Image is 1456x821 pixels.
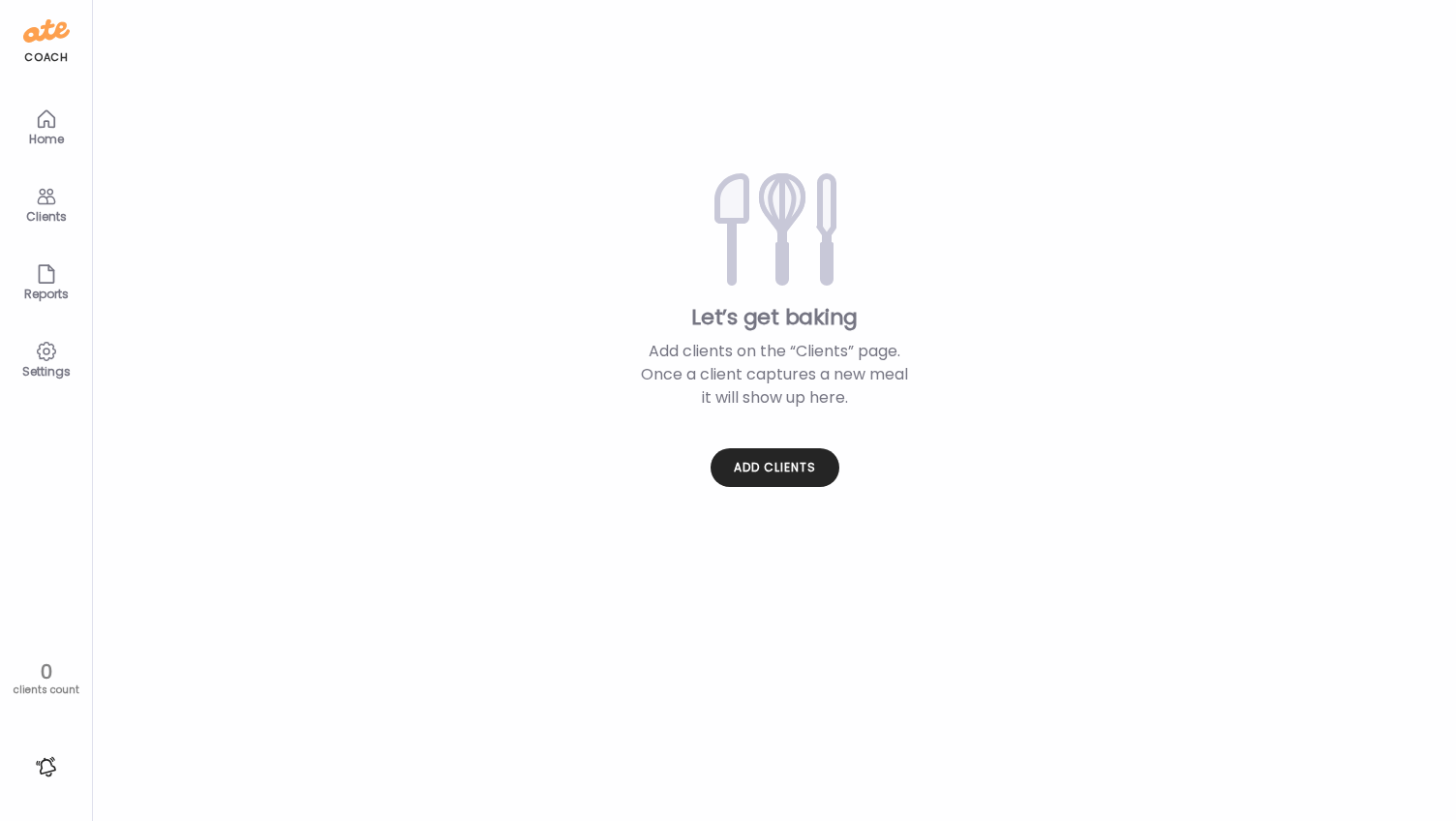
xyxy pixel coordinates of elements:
div: coach [24,49,68,66]
img: ate [23,15,70,46]
div: Let’s get baking [124,303,1425,332]
div: Home [12,133,81,145]
div: Settings [12,365,81,378]
div: Reports [12,288,81,300]
div: Add clients on the “Clients” page. Once a client captures a new meal it will show up here. [640,340,910,410]
div: Clients [12,210,81,223]
div: Add clients [711,448,839,487]
div: clients count [7,684,85,697]
div: 0 [7,660,85,684]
